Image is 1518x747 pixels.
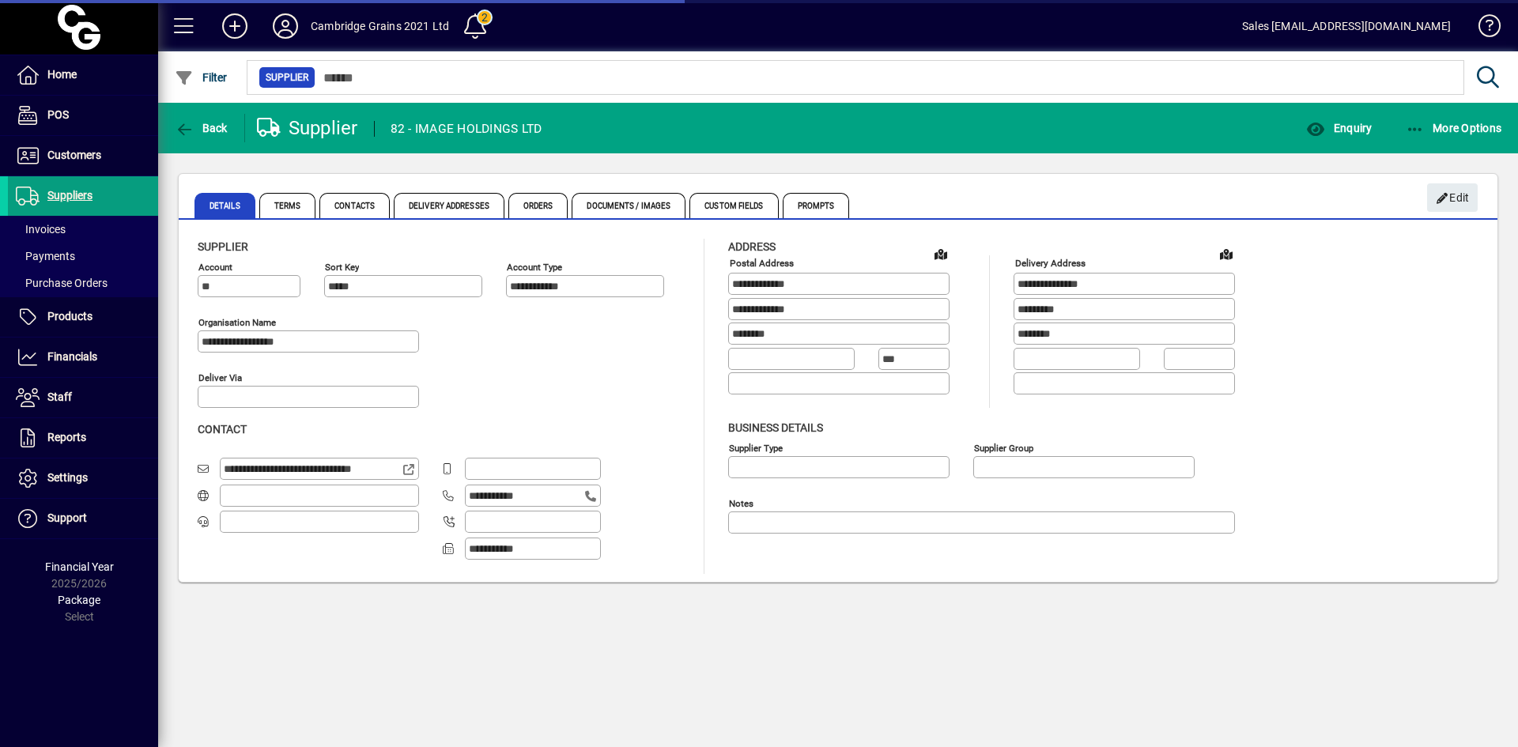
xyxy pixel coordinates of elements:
[391,116,542,141] div: 82 - IMAGE HOLDINGS LTD
[47,390,72,403] span: Staff
[175,122,228,134] span: Back
[47,149,101,161] span: Customers
[1302,114,1376,142] button: Enquiry
[158,114,245,142] app-page-header-button: Back
[8,270,158,296] a: Purchase Orders
[8,96,158,135] a: POS
[8,243,158,270] a: Payments
[507,262,562,273] mat-label: Account Type
[47,68,77,81] span: Home
[8,499,158,538] a: Support
[175,71,228,84] span: Filter
[16,277,108,289] span: Purchase Orders
[1427,183,1478,212] button: Edit
[47,511,87,524] span: Support
[198,372,242,383] mat-label: Deliver via
[1467,3,1498,55] a: Knowledge Base
[47,431,86,443] span: Reports
[8,297,158,337] a: Products
[16,223,66,236] span: Invoices
[259,193,316,218] span: Terms
[8,136,158,175] a: Customers
[45,560,114,573] span: Financial Year
[1402,114,1506,142] button: More Options
[729,442,783,453] mat-label: Supplier type
[194,193,255,218] span: Details
[729,497,753,508] mat-label: Notes
[689,193,778,218] span: Custom Fields
[47,471,88,484] span: Settings
[47,310,93,323] span: Products
[1214,241,1239,266] a: View on map
[928,241,953,266] a: View on map
[198,423,247,436] span: Contact
[728,421,823,434] span: Business details
[47,108,69,121] span: POS
[198,317,276,328] mat-label: Organisation name
[16,250,75,262] span: Payments
[198,240,248,253] span: Supplier
[1436,185,1470,211] span: Edit
[260,12,311,40] button: Profile
[783,193,850,218] span: Prompts
[325,262,359,273] mat-label: Sort key
[319,193,390,218] span: Contacts
[47,350,97,363] span: Financials
[8,216,158,243] a: Invoices
[47,189,93,202] span: Suppliers
[728,240,776,253] span: Address
[394,193,504,218] span: Delivery Addresses
[171,63,232,92] button: Filter
[1406,122,1502,134] span: More Options
[8,338,158,377] a: Financials
[58,594,100,606] span: Package
[572,193,685,218] span: Documents / Images
[8,378,158,417] a: Staff
[171,114,232,142] button: Back
[198,262,232,273] mat-label: Account
[266,70,308,85] span: Supplier
[8,458,158,498] a: Settings
[8,418,158,458] a: Reports
[210,12,260,40] button: Add
[974,442,1033,453] mat-label: Supplier group
[508,193,568,218] span: Orders
[8,55,158,95] a: Home
[257,115,358,141] div: Supplier
[1242,13,1451,39] div: Sales [EMAIL_ADDRESS][DOMAIN_NAME]
[1306,122,1372,134] span: Enquiry
[311,13,449,39] div: Cambridge Grains 2021 Ltd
